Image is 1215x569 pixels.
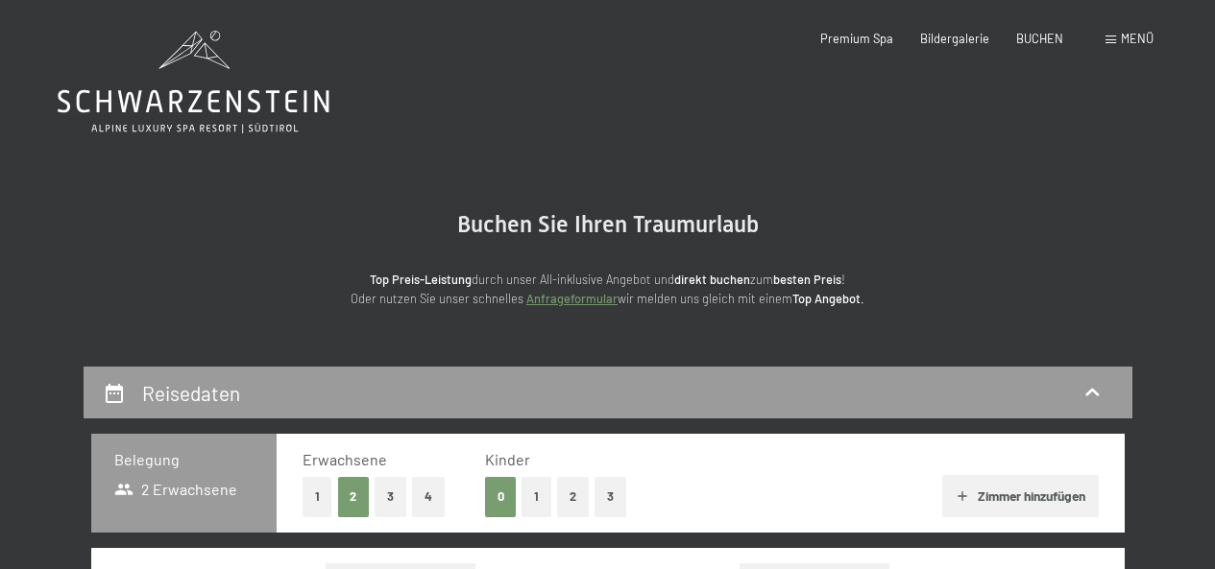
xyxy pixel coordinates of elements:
p: durch unser All-inklusive Angebot und zum ! Oder nutzen Sie unser schnelles wir melden uns gleich... [224,270,992,309]
a: Anfrageformular [526,291,618,306]
strong: Top Angebot. [792,291,864,306]
a: BUCHEN [1016,31,1063,46]
span: Menü [1121,31,1154,46]
button: 1 [522,477,551,516]
button: 3 [595,477,626,516]
strong: direkt buchen [674,272,750,287]
button: 1 [303,477,332,516]
button: 2 [557,477,589,516]
button: 3 [375,477,406,516]
a: Premium Spa [820,31,893,46]
span: Erwachsene [303,450,387,468]
a: Bildergalerie [920,31,989,46]
strong: besten Preis [773,272,841,287]
button: Zimmer hinzufügen [942,475,1099,517]
h3: Belegung [114,449,255,470]
button: 2 [338,477,370,516]
button: 4 [412,477,445,516]
span: Kinder [485,450,530,468]
span: Buchen Sie Ihren Traumurlaub [457,211,759,238]
h2: Reisedaten [142,381,240,405]
button: 0 [485,477,517,516]
strong: Top Preis-Leistung [370,272,472,287]
span: 2 Erwachsene [114,479,238,500]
